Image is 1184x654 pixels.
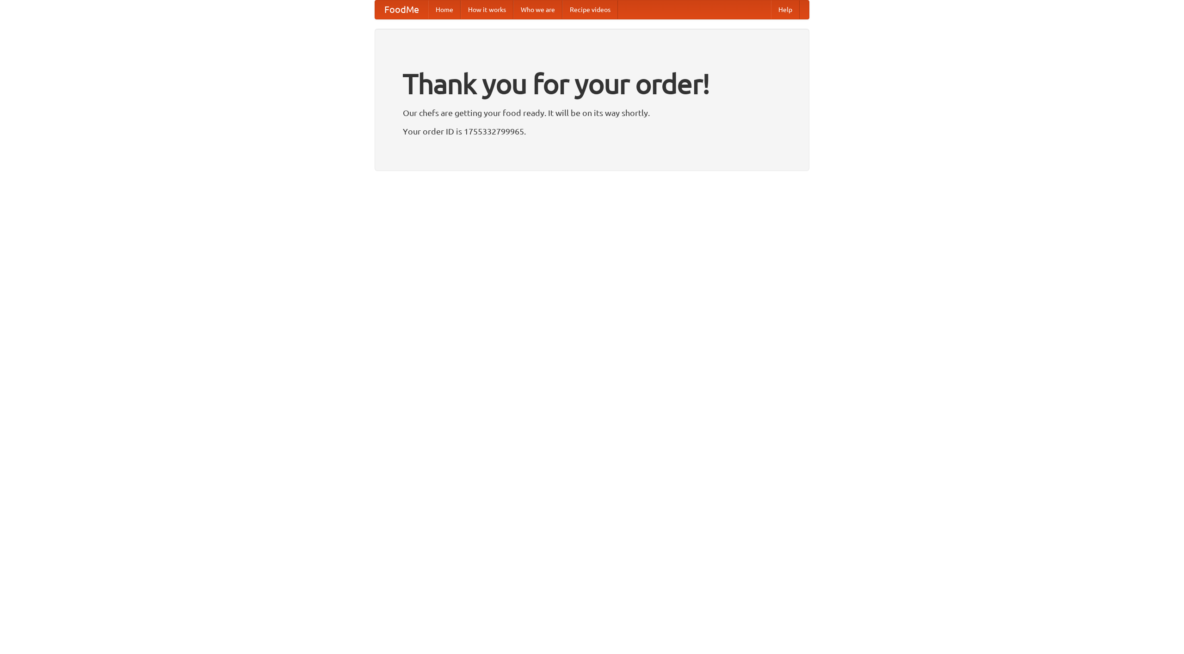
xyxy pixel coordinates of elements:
a: How it works [461,0,513,19]
a: Home [428,0,461,19]
p: Your order ID is 1755332799965. [403,124,781,138]
a: Who we are [513,0,562,19]
a: Help [771,0,800,19]
p: Our chefs are getting your food ready. It will be on its way shortly. [403,106,781,120]
a: Recipe videos [562,0,618,19]
h1: Thank you for your order! [403,61,781,106]
a: FoodMe [375,0,428,19]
